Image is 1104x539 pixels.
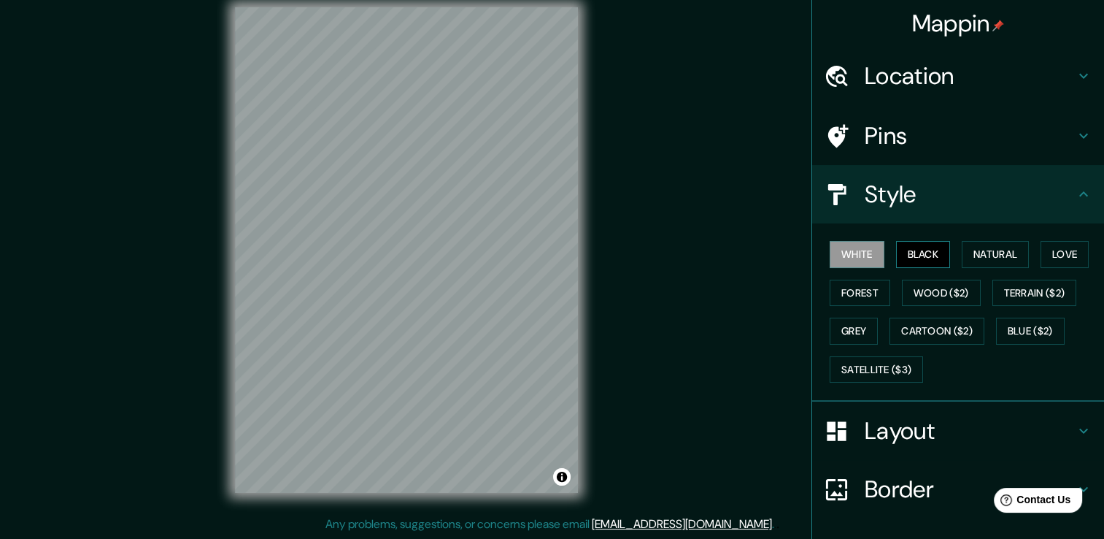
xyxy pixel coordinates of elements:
[996,318,1065,345] button: Blue ($2)
[865,416,1075,446] h4: Layout
[830,318,878,345] button: Grey
[812,47,1104,105] div: Location
[865,475,1075,504] h4: Border
[1041,241,1089,268] button: Love
[235,7,578,493] canvas: Map
[865,121,1075,150] h4: Pins
[865,61,1075,91] h4: Location
[812,165,1104,223] div: Style
[830,356,923,383] button: Satellite ($3)
[553,468,571,486] button: Toggle attribution
[776,516,779,533] div: .
[974,482,1088,523] iframe: Help widget launcher
[865,180,1075,209] h4: Style
[325,516,774,533] p: Any problems, suggestions, or concerns please email .
[830,280,890,307] button: Forest
[992,280,1077,307] button: Terrain ($2)
[962,241,1029,268] button: Natural
[902,280,981,307] button: Wood ($2)
[992,20,1004,31] img: pin-icon.png
[812,107,1104,165] div: Pins
[812,460,1104,519] div: Border
[889,318,984,345] button: Cartoon ($2)
[896,241,951,268] button: Black
[812,402,1104,460] div: Layout
[774,516,776,533] div: .
[912,9,1005,38] h4: Mappin
[830,241,884,268] button: White
[592,516,772,532] a: [EMAIL_ADDRESS][DOMAIN_NAME]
